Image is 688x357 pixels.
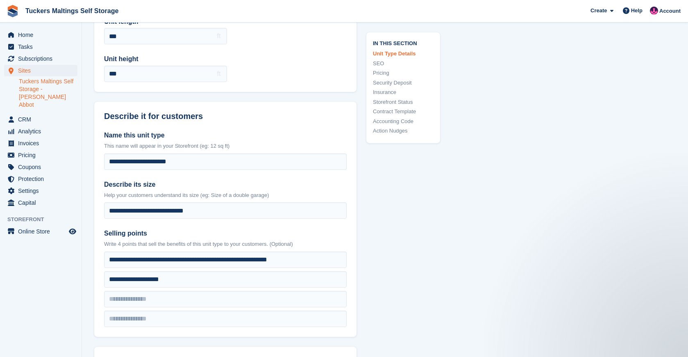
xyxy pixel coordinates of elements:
label: Name this unit type [104,130,347,140]
p: Help your customers understand its size (eg: Size of a double garage) [104,191,347,199]
span: Sites [18,65,67,76]
span: Online Store [18,226,67,237]
a: menu [4,173,77,185]
p: Write 4 points that sell the benefits of this unit type to your customers. (Optional) [104,240,347,248]
a: Action Nudges [373,127,434,135]
label: Unit height [104,54,227,64]
span: Tasks [18,41,67,53]
span: Storefront [7,215,82,224]
a: menu [4,41,77,53]
a: Unit Type Details [373,50,434,58]
a: menu [4,161,77,173]
span: Capital [18,197,67,208]
a: Security Deposit [373,78,434,87]
a: Tuckers Maltings Self Storage - [PERSON_NAME] Abbot [19,78,77,109]
span: In this section [373,39,434,46]
label: Selling points [104,229,347,238]
a: menu [4,29,77,41]
span: Protection [18,173,67,185]
a: Tuckers Maltings Self Storage [22,4,122,18]
a: menu [4,137,77,149]
span: Settings [18,185,67,197]
span: Subscriptions [18,53,67,64]
span: Invoices [18,137,67,149]
img: stora-icon-8386f47178a22dfd0bd8f6a31ec36ba5ce8667c1dd55bd0f319d3a0aa187defe.svg [7,5,19,17]
a: Contract Template [373,108,434,116]
a: SEO [373,59,434,67]
a: Accounting Code [373,117,434,125]
a: menu [4,65,77,76]
span: Account [659,7,681,15]
a: menu [4,226,77,237]
a: Preview store [68,227,77,236]
a: menu [4,197,77,208]
a: Insurance [373,88,434,96]
a: menu [4,126,77,137]
a: menu [4,185,77,197]
img: Rosie Yates [650,7,658,15]
a: menu [4,114,77,125]
span: Create [590,7,607,15]
a: Storefront Status [373,98,434,106]
a: menu [4,53,77,64]
span: CRM [18,114,67,125]
label: Describe its size [104,180,347,190]
h2: Describe it for customers [104,112,347,121]
p: This name will appear in your Storefront (eg: 12 sq ft) [104,142,347,150]
span: Help [631,7,643,15]
a: Pricing [373,69,434,77]
a: menu [4,149,77,161]
span: Analytics [18,126,67,137]
span: Coupons [18,161,67,173]
span: Pricing [18,149,67,161]
span: Home [18,29,67,41]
